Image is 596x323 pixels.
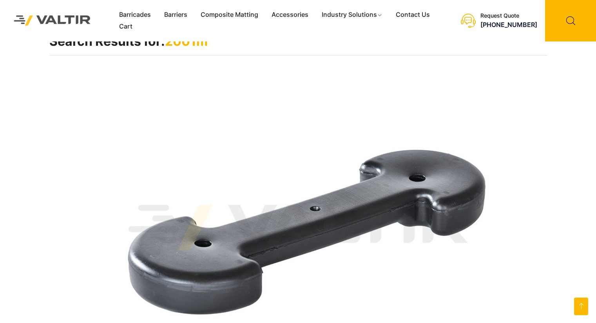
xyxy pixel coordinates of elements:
[265,9,315,21] a: Accessories
[574,298,588,315] a: Go to top
[158,9,194,21] a: Barriers
[49,34,547,56] h1: Search Results for:
[112,21,139,32] a: Cart
[389,9,437,21] a: Contact Us
[194,9,265,21] a: Composite Matting
[315,9,389,21] a: Industry Solutions
[165,34,208,49] span: 2001m
[112,9,158,21] a: Barricades
[480,13,537,19] div: Request Quote
[480,21,537,29] a: [PHONE_NUMBER]
[6,7,99,34] img: Valtir Rentals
